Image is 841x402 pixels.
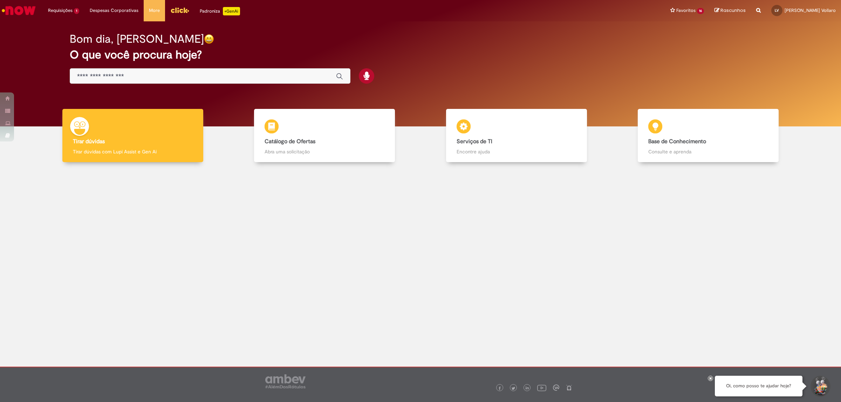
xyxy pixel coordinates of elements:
a: Serviços de TI Encontre ajuda [420,109,613,162]
a: Catálogo de Ofertas Abra uma solicitação [229,109,421,162]
img: happy-face.png [204,34,214,44]
a: Tirar dúvidas Tirar dúvidas com Lupi Assist e Gen Ai [37,109,229,162]
div: Padroniza [200,7,240,15]
p: Tirar dúvidas com Lupi Assist e Gen Ai [73,148,193,155]
img: logo_footer_twitter.png [512,387,515,390]
img: logo_footer_workplace.png [553,384,559,391]
b: Base de Conhecimento [648,138,706,145]
span: More [149,7,160,14]
a: Rascunhos [714,7,746,14]
p: Abra uma solicitação [265,148,384,155]
span: LV [775,8,779,13]
span: 1 [74,8,79,14]
span: 16 [697,8,704,14]
b: Catálogo de Ofertas [265,138,315,145]
img: logo_footer_ambev_rotulo_gray.png [265,374,306,388]
b: Serviços de TI [457,138,492,145]
span: Rascunhos [720,7,746,14]
img: logo_footer_linkedin.png [526,386,529,390]
img: logo_footer_facebook.png [498,387,501,390]
p: Encontre ajuda [457,148,576,155]
span: Despesas Corporativas [90,7,138,14]
button: Iniciar Conversa de Suporte [809,376,830,397]
img: ServiceNow [1,4,37,18]
span: Favoritos [676,7,696,14]
img: logo_footer_youtube.png [537,383,546,392]
p: Consulte e aprenda [648,148,768,155]
img: logo_footer_naosei.png [566,384,572,391]
span: Requisições [48,7,73,14]
a: Base de Conhecimento Consulte e aprenda [613,109,805,162]
p: +GenAi [223,7,240,15]
div: Oi, como posso te ajudar hoje? [715,376,802,396]
span: [PERSON_NAME] Vollaro [785,7,836,13]
img: click_logo_yellow_360x200.png [170,5,189,15]
h2: Bom dia, [PERSON_NAME] [70,33,204,45]
h2: O que você procura hoje? [70,49,771,61]
b: Tirar dúvidas [73,138,105,145]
